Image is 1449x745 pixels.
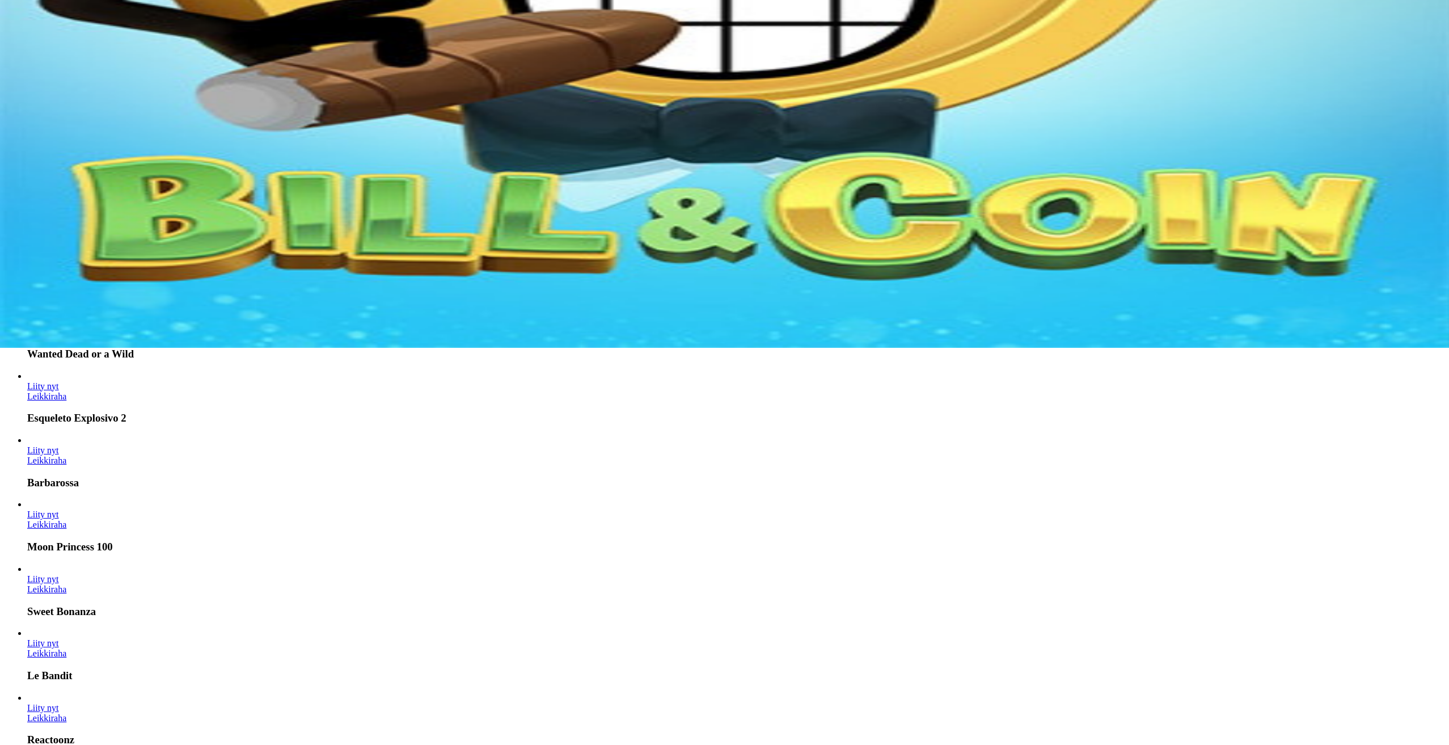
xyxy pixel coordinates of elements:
h3: Wanted Dead or a Wild [27,348,1444,360]
h3: Sweet Bonanza [27,605,1444,618]
span: Liity nyt [27,445,59,455]
a: Esqueleto Explosivo 2 [27,392,66,401]
span: Liity nyt [27,703,59,713]
h3: Moon Princess 100 [27,541,1444,553]
a: Barbarossa [27,456,66,465]
a: Le Bandit [27,649,66,658]
a: Esqueleto Explosivo 2 [27,381,59,391]
span: Liity nyt [27,510,59,519]
h3: Esqueleto Explosivo 2 [27,412,1444,424]
a: Reactoonz [27,713,66,723]
h3: Le Bandit [27,670,1444,682]
a: Barbarossa [27,445,59,455]
span: Liity nyt [27,638,59,648]
article: Barbarossa [27,435,1444,489]
span: Liity nyt [27,574,59,584]
article: Esqueleto Explosivo 2 [27,371,1444,425]
a: Le Bandit [27,638,59,648]
a: Moon Princess 100 [27,510,59,519]
article: Moon Princess 100 [27,499,1444,553]
a: Reactoonz [27,703,59,713]
span: Liity nyt [27,381,59,391]
h3: Barbarossa [27,477,1444,489]
a: Sweet Bonanza [27,574,59,584]
article: Le Bandit [27,628,1444,682]
a: Moon Princess 100 [27,520,66,529]
article: Sweet Bonanza [27,564,1444,618]
a: Sweet Bonanza [27,584,66,594]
